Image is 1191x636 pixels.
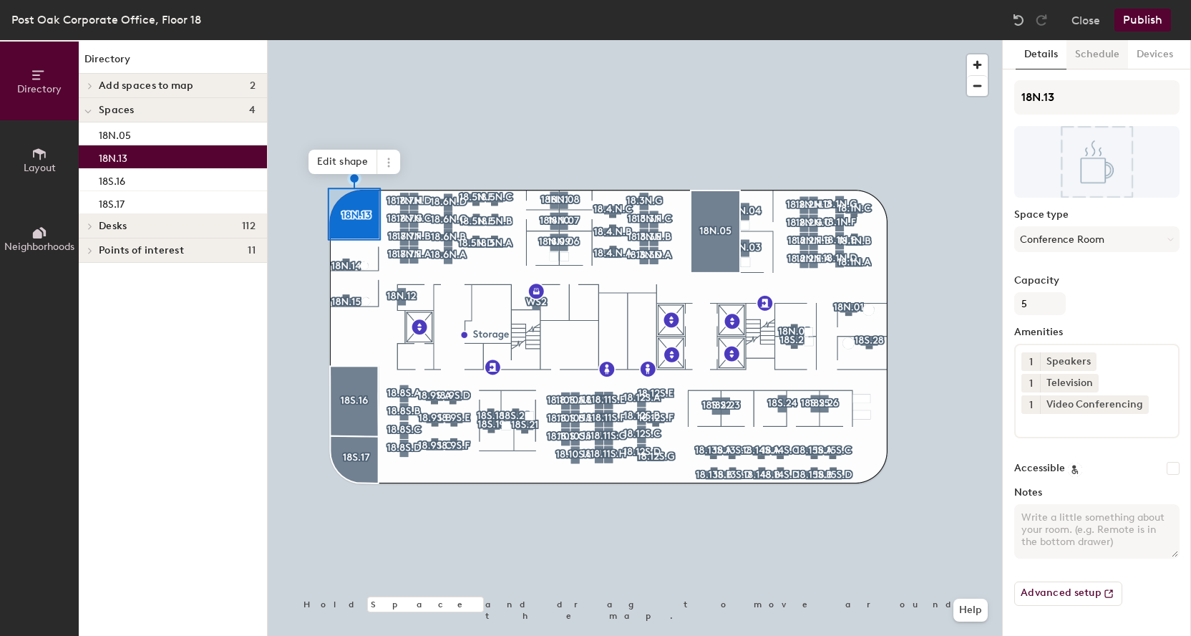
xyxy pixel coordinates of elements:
div: Video Conferencing [1040,395,1149,414]
label: Amenities [1014,327,1180,338]
span: Add spaces to map [99,80,194,92]
p: 18N.13 [99,148,127,165]
div: Speakers [1040,352,1097,371]
label: Notes [1014,487,1180,498]
p: 18S.17 [99,194,125,211]
div: Television [1040,374,1099,392]
button: 1 [1021,352,1040,371]
button: Help [953,599,988,622]
span: Points of interest [99,245,184,256]
button: 1 [1021,374,1040,392]
button: 1 [1021,395,1040,414]
span: Spaces [99,105,135,116]
label: Space type [1014,209,1180,221]
img: Redo [1034,13,1049,27]
p: 18S.16 [99,171,125,188]
button: Publish [1114,9,1171,32]
p: 18N.05 [99,125,131,142]
h1: Directory [79,52,267,74]
span: Layout [24,162,56,174]
button: Devices [1128,40,1182,69]
button: Schedule [1066,40,1128,69]
span: 11 [248,245,256,256]
span: Desks [99,221,127,232]
button: Close [1071,9,1100,32]
span: 4 [249,105,256,116]
div: Post Oak Corporate Office, Floor 18 [11,11,201,29]
span: Edit shape [308,150,377,174]
span: 1 [1029,397,1033,413]
label: Capacity [1014,275,1180,286]
span: 1 [1029,376,1033,391]
span: Directory [17,83,62,95]
img: The space named 18N.13 [1014,126,1180,198]
span: 2 [250,80,256,92]
label: Accessible [1014,463,1065,474]
button: Details [1016,40,1066,69]
img: Undo [1011,13,1026,27]
span: Neighborhoods [4,241,74,253]
button: Conference Room [1014,226,1180,252]
button: Advanced setup [1014,582,1122,606]
span: 112 [242,221,256,232]
span: 1 [1029,355,1033,370]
